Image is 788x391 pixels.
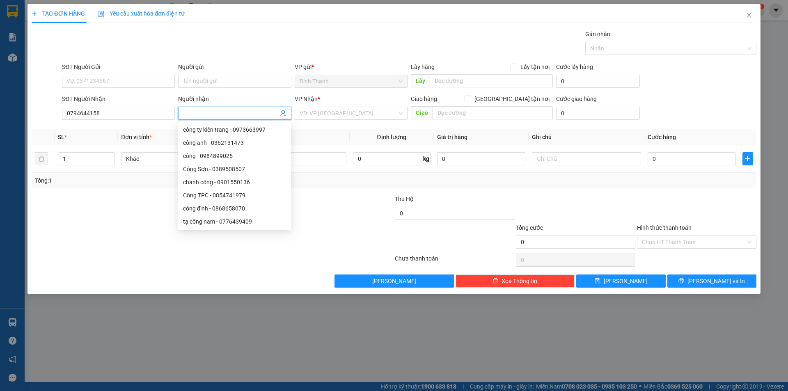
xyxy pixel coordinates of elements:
[437,152,525,165] input: 0
[178,149,291,162] div: công - 0984899025
[556,107,640,120] input: Cước giao hàng
[5,7,46,48] img: logo.jpg
[604,277,648,286] span: [PERSON_NAME]
[471,94,553,103] span: [GEOGRAPHIC_DATA] tận nơi
[377,134,406,140] span: Định lượng
[667,274,756,288] button: printer[PERSON_NAME] và In
[178,162,291,176] div: Công Sơn - 0389508507
[183,151,286,160] div: công - 0984899025
[178,136,291,149] div: công anh - 0362131473
[35,176,304,185] div: Tổng: 1
[411,74,430,87] span: Lấy
[433,106,553,119] input: Dọc đường
[678,278,684,284] span: printer
[532,152,641,165] input: Ghi Chú
[556,75,640,88] input: Cước lấy hàng
[576,274,665,288] button: save[PERSON_NAME]
[126,153,225,165] span: Khác
[556,64,593,70] label: Cước lấy hàng
[178,215,291,228] div: tạ công nam - 0776439409
[178,62,291,71] div: Người gửi
[237,152,346,165] input: VD: Bàn, Ghế
[35,152,48,165] button: delete
[183,165,286,174] div: Công Sơn - 0389508507
[178,94,291,103] div: Người nhận
[743,155,753,162] span: plus
[178,189,291,202] div: Công TPC - 0854741979
[585,31,610,37] label: Gán nhãn
[437,134,467,140] span: Giá trị hàng
[183,191,286,200] div: Công TPC - 0854741979
[637,224,692,231] label: Hình thức thanh toán
[372,277,416,286] span: [PERSON_NAME]
[422,152,431,165] span: kg
[98,10,185,17] span: Yêu cầu xuất hóa đơn điện tử
[394,254,515,268] div: Chưa thanh toán
[295,62,408,71] div: VP gửi
[178,202,291,215] div: công đỉnh - 0868658070
[50,19,138,33] b: [PERSON_NAME]
[121,134,152,140] span: Đơn vị tính
[32,10,85,17] span: TẠO ĐƠN HÀNG
[32,11,37,16] span: plus
[183,138,286,147] div: công anh - 0362131473
[98,11,105,17] img: icon
[517,62,553,71] span: Lấy tận nơi
[529,129,644,145] th: Ghi chú
[62,62,175,71] div: SĐT Người Gửi
[430,74,553,87] input: Dọc đường
[334,274,454,288] button: [PERSON_NAME]
[411,64,435,70] span: Lấy hàng
[502,277,537,286] span: Xóa Thông tin
[595,278,600,284] span: save
[687,277,745,286] span: [PERSON_NAME] và In
[300,75,403,87] span: Bình Thạnh
[5,48,66,61] h2: BT1210250420
[516,224,543,231] span: Tổng cước
[746,12,752,18] span: close
[43,48,151,104] h1: Giao dọc đường
[183,125,286,134] div: công ty kiên trang - 0973663997
[395,196,414,202] span: Thu Hộ
[411,106,433,119] span: Giao
[742,152,753,165] button: plus
[183,217,286,226] div: tạ công nam - 0776439409
[62,94,175,103] div: SĐT Người Nhận
[648,134,676,140] span: Cước hàng
[411,96,437,102] span: Giao hàng
[183,204,286,213] div: công đỉnh - 0868658070
[456,274,575,288] button: deleteXóa Thông tin
[58,134,64,140] span: SL
[183,178,286,187] div: chánh công - 0901550136
[178,123,291,136] div: công ty kiên trang - 0973663997
[110,7,198,20] b: [DOMAIN_NAME]
[295,96,318,102] span: VP Nhận
[492,278,498,284] span: delete
[280,110,286,117] span: user-add
[556,96,597,102] label: Cước giao hàng
[178,176,291,189] div: chánh công - 0901550136
[738,4,761,27] button: Close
